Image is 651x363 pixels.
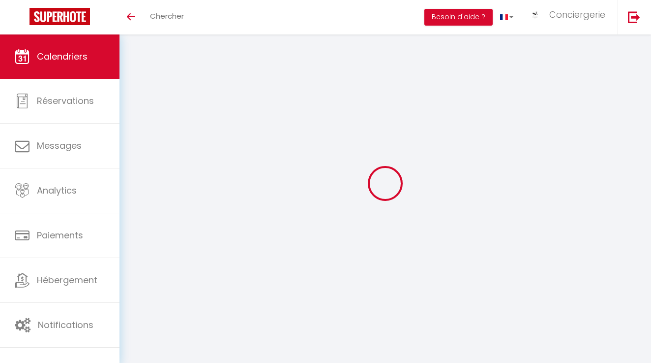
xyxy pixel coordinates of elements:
img: Super Booking [30,8,90,25]
span: Hébergement [37,274,97,286]
span: Calendriers [37,50,88,63]
span: Conciergerie [549,8,605,21]
span: Réservations [37,95,94,107]
span: Analytics [37,184,77,197]
span: Notifications [38,319,93,331]
img: ... [528,10,543,20]
span: Paiements [37,229,83,241]
span: Chercher [150,11,184,21]
img: logout [628,11,640,23]
button: Besoin d'aide ? [424,9,493,26]
span: Messages [37,139,82,152]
